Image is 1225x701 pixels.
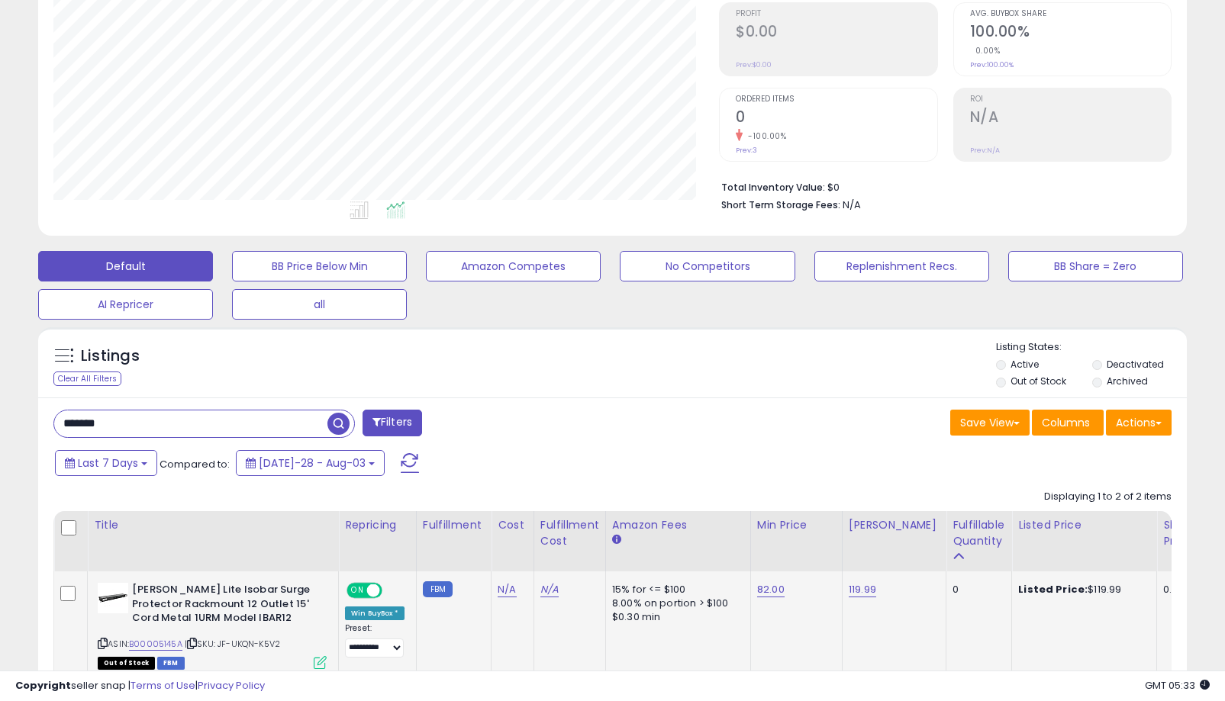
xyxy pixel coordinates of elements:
small: Prev: 3 [736,146,757,155]
small: 0.00% [970,45,1001,56]
div: Listed Price [1018,517,1150,533]
span: Profit [736,10,936,18]
button: Last 7 Days [55,450,157,476]
p: Listing States: [996,340,1187,355]
a: N/A [498,582,516,597]
div: Cost [498,517,527,533]
small: -100.00% [743,130,786,142]
div: Title [94,517,332,533]
h2: $0.00 [736,23,936,43]
small: FBM [423,581,453,597]
button: Replenishment Recs. [814,251,989,281]
a: Terms of Use [131,678,195,693]
small: Prev: 100.00% [970,60,1014,69]
div: $119.99 [1018,583,1145,596]
li: $0 [721,177,1160,195]
img: 21r2a8mPd4L._SL40_.jpg [98,583,128,613]
button: [DATE]-28 - Aug-03 [236,450,385,476]
div: 0 [953,583,1000,596]
div: Repricing [345,517,410,533]
button: Actions [1106,410,1172,436]
div: $0.30 min [612,610,739,624]
button: Default [38,251,213,281]
span: N/A [843,198,861,212]
b: [PERSON_NAME] Lite Isobar Surge Protector Rackmount 12 Outlet 15' Cord Metal 1URM Model IBAR12 [132,583,318,629]
button: BB Price Below Min [232,251,407,281]
label: Deactivated [1107,358,1164,371]
a: 82.00 [757,582,785,597]
span: [DATE]-28 - Aug-03 [259,455,366,471]
button: Save View [950,410,1030,436]
button: No Competitors [620,251,795,281]
button: BB Share = Zero [1008,251,1183,281]
span: OFF [380,584,405,597]
span: | SKU: JF-UKQN-K5V2 [185,638,280,650]
div: Amazon Fees [612,517,744,533]
span: ROI [970,95,1171,104]
div: Clear All Filters [53,371,121,386]
a: N/A [540,582,559,597]
button: Columns [1032,410,1104,436]
span: Compared to: [160,457,230,471]
button: AI Repricer [38,289,213,320]
button: Amazon Competes [426,251,601,281]
b: Total Inventory Value: [721,181,825,194]
div: Win BuyBox * [345,606,405,620]
b: Listed Price: [1018,582,1088,596]
span: Avg. Buybox Share [970,10,1171,18]
div: seller snap | | [15,679,265,693]
span: FBM [157,657,185,670]
div: [PERSON_NAME] [849,517,940,533]
div: 0.00 [1163,583,1188,596]
span: Columns [1042,415,1090,430]
div: Fulfillment [423,517,485,533]
span: ON [348,584,367,597]
small: Amazon Fees. [612,533,621,547]
div: ASIN: [98,583,327,667]
div: Fulfillment Cost [540,517,599,549]
small: Prev: $0.00 [736,60,772,69]
h2: 100.00% [970,23,1171,43]
div: 15% for <= $100 [612,583,739,596]
h5: Listings [81,346,140,367]
span: All listings that are currently out of stock and unavailable for purchase on Amazon [98,657,155,670]
strong: Copyright [15,678,71,693]
a: 119.99 [849,582,876,597]
small: Prev: N/A [970,146,1000,155]
label: Active [1011,358,1039,371]
div: Ship Price [1163,517,1194,549]
a: Privacy Policy [198,678,265,693]
b: Short Term Storage Fees: [721,198,840,211]
button: all [232,289,407,320]
h2: N/A [970,108,1171,129]
div: Preset: [345,623,405,658]
span: 2025-08-16 05:33 GMT [1145,678,1210,693]
div: Min Price [757,517,836,533]
button: Filters [363,410,422,436]
div: Displaying 1 to 2 of 2 items [1044,490,1172,504]
label: Out of Stock [1011,375,1066,387]
span: Ordered Items [736,95,936,104]
span: Last 7 Days [78,455,138,471]
div: 8.00% on portion > $100 [612,596,739,610]
h2: 0 [736,108,936,129]
label: Archived [1107,375,1148,387]
div: Fulfillable Quantity [953,517,1005,549]
a: B00005145A [129,638,182,651]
